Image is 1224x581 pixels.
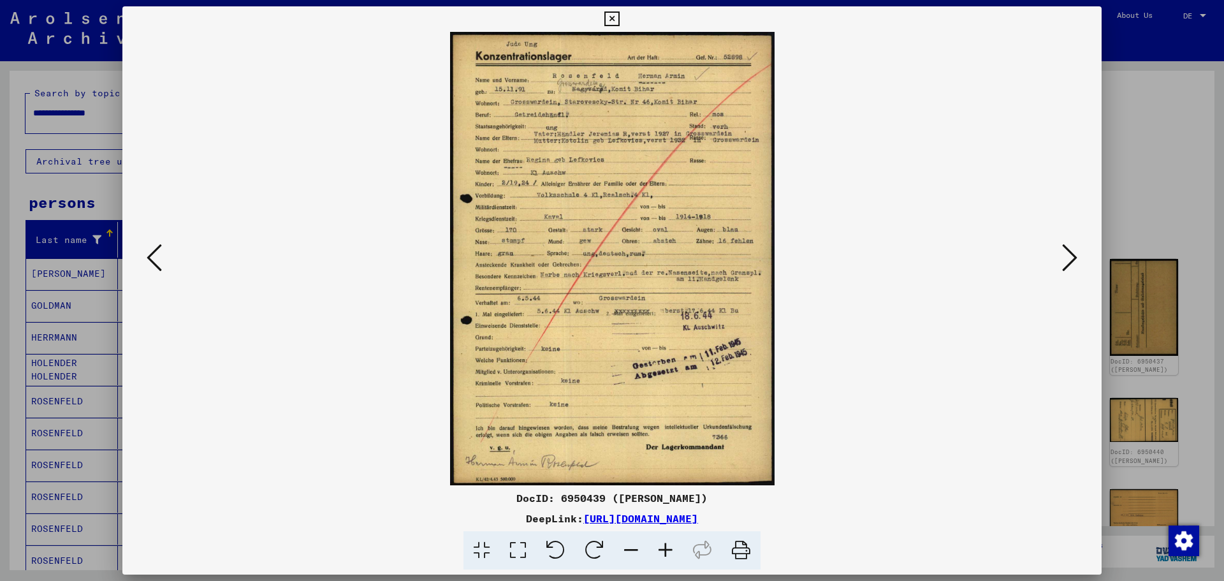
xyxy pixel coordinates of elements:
font: DeepLink: [526,512,583,525]
img: Change consent [1169,526,1199,556]
img: 001.jpg [166,32,1058,485]
font: DocID: 6950439 ([PERSON_NAME]) [516,492,708,504]
a: [URL][DOMAIN_NAME] [583,512,698,525]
